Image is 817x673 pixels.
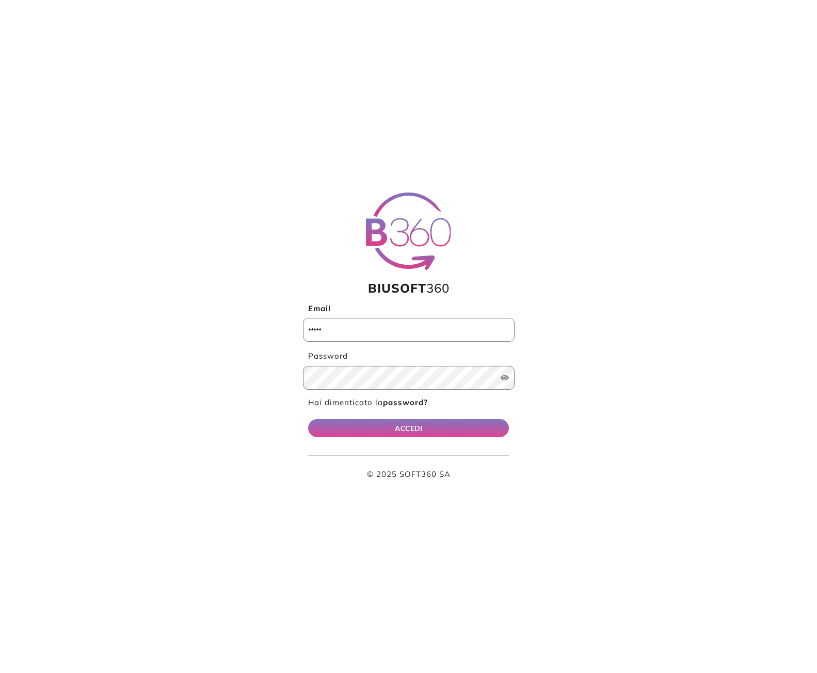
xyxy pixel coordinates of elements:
[308,397,428,407] a: Hai dimenticato lapassword?
[308,419,509,437] button: ACCEDI
[368,280,426,296] span: BIUSOFT
[383,397,428,407] b: password?
[308,469,509,480] p: © 2025 SOFT360 SA
[308,303,331,313] b: Email
[303,350,515,362] label: Password
[303,281,515,296] h1: 360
